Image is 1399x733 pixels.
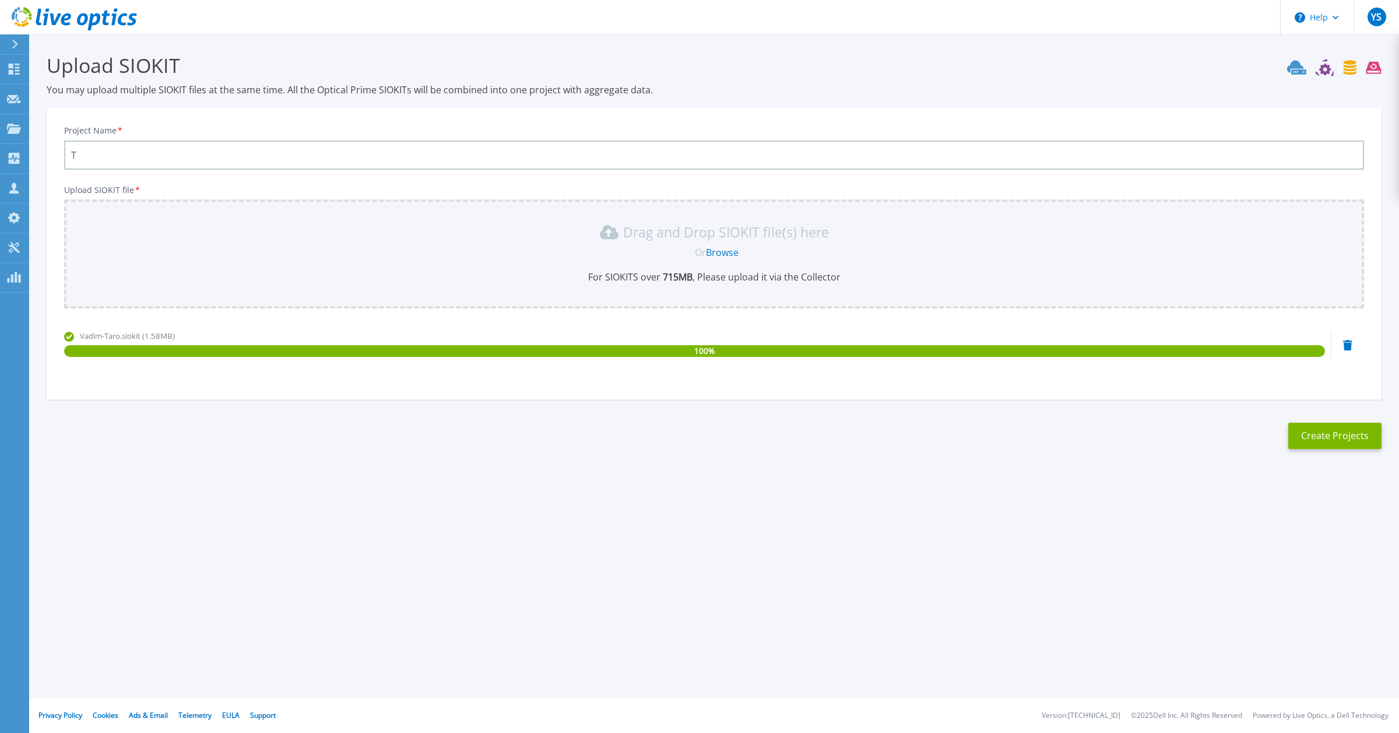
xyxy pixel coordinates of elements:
span: Vadim-Taro.siokit (1.58MB) [80,331,175,341]
span: YS [1371,12,1382,22]
a: Support [250,710,276,720]
button: Create Projects [1288,423,1382,449]
label: Project Name [64,127,124,135]
b: 715 MB [660,271,693,283]
p: Drag and Drop SIOKIT file(s) here [623,226,829,238]
h3: Upload SIOKIT [47,52,1382,79]
p: You may upload multiple SIOKIT files at the same time. All the Optical Prime SIOKITs will be comb... [47,83,1382,96]
a: Ads & Email [129,710,168,720]
a: Telemetry [178,710,212,720]
p: Upload SIOKIT file [64,185,1364,195]
li: © 2025 Dell Inc. All Rights Reserved [1131,712,1242,720]
li: Version: [TECHNICAL_ID] [1042,712,1120,720]
div: Drag and Drop SIOKIT file(s) here OrBrowseFor SIOKITS over 715MB, Please upload it via the Collector [71,223,1357,283]
li: Powered by Live Optics, a Dell Technology [1253,712,1389,720]
span: 100 % [694,345,715,357]
a: EULA [222,710,240,720]
a: Browse [706,246,739,259]
a: Cookies [93,710,118,720]
p: For SIOKITS over , Please upload it via the Collector [71,271,1357,283]
span: Or [695,246,706,259]
a: Privacy Policy [38,710,82,720]
input: Enter Project Name [64,141,1364,170]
